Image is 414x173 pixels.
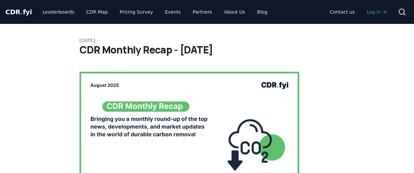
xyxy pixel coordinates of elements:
a: Contact us [325,6,360,18]
a: CDR Map [81,6,113,18]
a: Log in [361,6,393,18]
a: Pricing Survey [114,6,158,18]
p: [DATE] [79,37,335,44]
span: CDR fyi [5,8,32,16]
span: . [21,8,23,16]
span: Log in [367,9,387,15]
a: About Us [219,6,250,18]
nav: Main [325,6,393,18]
a: Blog [252,6,273,18]
a: Events [160,6,186,18]
a: CDR.fyi [5,7,32,17]
h1: CDR Monthly Recap - [DATE] [79,44,335,56]
nav: Main [37,6,273,18]
a: Partners [188,6,217,18]
a: Leaderboards [37,6,80,18]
